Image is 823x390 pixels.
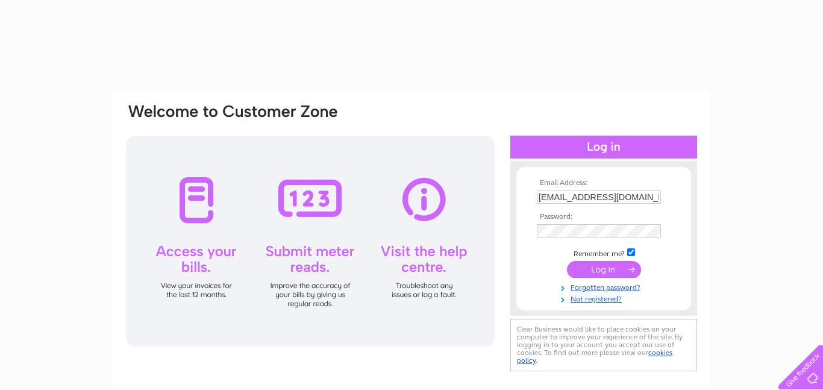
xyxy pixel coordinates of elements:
td: Remember me? [534,247,674,259]
a: Forgotten password? [537,281,674,292]
input: Submit [567,261,641,278]
div: Clear Business would like to place cookies on your computer to improve your experience of the sit... [510,319,697,371]
a: cookies policy [517,348,672,365]
a: Not registered? [537,292,674,304]
th: Email Address: [534,179,674,187]
th: Password: [534,213,674,221]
